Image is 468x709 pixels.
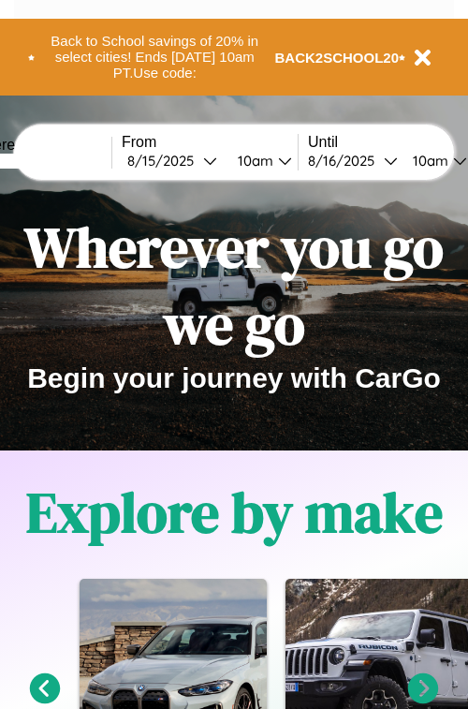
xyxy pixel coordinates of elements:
div: 10am [403,152,453,170]
button: 8/15/2025 [122,151,223,170]
label: From [122,134,298,151]
h1: Explore by make [26,474,443,551]
button: Back to School savings of 20% in select cities! Ends [DATE] 10am PT.Use code: [35,28,275,86]
b: BACK2SCHOOL20 [275,50,400,66]
button: 10am [223,151,298,170]
div: 8 / 15 / 2025 [127,152,203,170]
div: 10am [228,152,278,170]
div: 8 / 16 / 2025 [308,152,384,170]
